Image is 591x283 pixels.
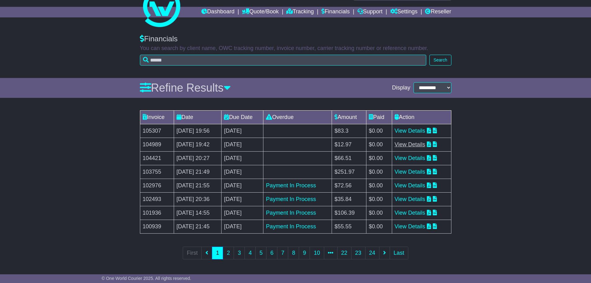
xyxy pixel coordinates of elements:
[222,179,263,192] td: [DATE]
[395,223,425,230] a: View Details
[390,247,408,259] a: Last
[366,110,392,124] td: Paid
[332,192,366,206] td: $35.84
[395,196,425,202] a: View Details
[222,124,263,138] td: [DATE]
[222,151,263,165] td: [DATE]
[266,181,329,190] div: Payment In Process
[366,192,392,206] td: $0.00
[366,220,392,233] td: $0.00
[174,151,221,165] td: [DATE] 20:27
[392,84,410,91] span: Display
[429,55,451,66] button: Search
[201,7,235,17] a: Dashboard
[140,165,174,179] td: 103755
[351,247,365,259] a: 23
[234,247,245,259] a: 3
[174,179,221,192] td: [DATE] 21:55
[277,247,288,259] a: 7
[174,165,221,179] td: [DATE] 21:49
[140,179,174,192] td: 102976
[310,247,324,259] a: 10
[140,138,174,151] td: 104989
[390,7,418,17] a: Settings
[140,192,174,206] td: 102493
[299,247,310,259] a: 9
[395,169,425,175] a: View Details
[366,179,392,192] td: $0.00
[366,138,392,151] td: $0.00
[286,7,314,17] a: Tracking
[140,110,174,124] td: Invoice
[395,141,425,148] a: View Details
[332,110,366,124] td: Amount
[174,192,221,206] td: [DATE] 20:36
[140,45,451,52] p: You can search by client name, OWC tracking number, invoice number, carrier tracking number or re...
[366,165,392,179] td: $0.00
[332,220,366,233] td: $55.55
[255,247,266,259] a: 5
[140,124,174,138] td: 105307
[357,7,383,17] a: Support
[140,206,174,220] td: 101936
[332,151,366,165] td: $66.51
[263,110,332,124] td: Overdue
[223,247,234,259] a: 2
[140,81,231,94] a: Refine Results
[395,210,425,216] a: View Details
[140,151,174,165] td: 104421
[222,138,263,151] td: [DATE]
[366,124,392,138] td: $0.00
[288,247,299,259] a: 8
[395,155,425,161] a: View Details
[102,276,191,281] span: © One World Courier 2025. All rights reserved.
[174,206,221,220] td: [DATE] 14:55
[366,206,392,220] td: $0.00
[395,182,425,189] a: View Details
[266,195,329,203] div: Payment In Process
[392,110,451,124] td: Action
[332,124,366,138] td: $83.3
[365,247,379,259] a: 24
[242,7,279,17] a: Quote/Book
[222,192,263,206] td: [DATE]
[266,209,329,217] div: Payment In Process
[174,220,221,233] td: [DATE] 21:45
[266,222,329,231] div: Payment In Process
[366,151,392,165] td: $0.00
[174,110,221,124] td: Date
[212,247,223,259] a: 1
[332,179,366,192] td: $72.56
[174,138,221,151] td: [DATE] 19:42
[222,220,263,233] td: [DATE]
[222,110,263,124] td: Due Date
[222,206,263,220] td: [DATE]
[321,7,350,17] a: Financials
[222,165,263,179] td: [DATE]
[337,247,351,259] a: 22
[266,247,277,259] a: 6
[244,247,256,259] a: 4
[140,34,451,43] div: Financials
[332,138,366,151] td: $12.97
[332,165,366,179] td: $251.97
[425,7,451,17] a: Reseller
[395,128,425,134] a: View Details
[140,220,174,233] td: 100939
[332,206,366,220] td: $106.39
[174,124,221,138] td: [DATE] 19:56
